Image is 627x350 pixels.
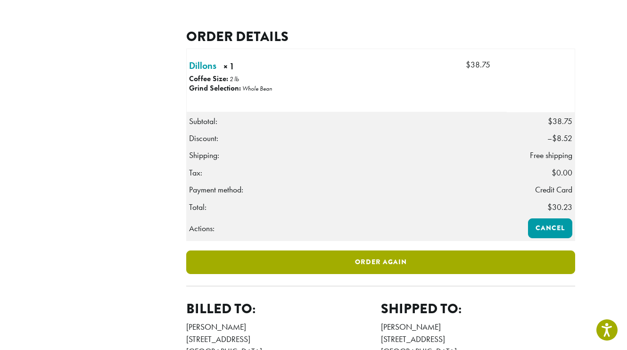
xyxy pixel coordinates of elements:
[187,147,507,164] th: Shipping:
[507,147,575,164] td: Free shipping
[186,300,381,317] h2: Billed to:
[187,130,507,147] th: Discount:
[186,28,575,45] h2: Order details
[230,75,239,83] p: 2 lb
[189,83,241,93] strong: Grind Selection:
[242,84,272,92] p: Whole Bean
[548,116,572,126] span: 38.75
[552,133,557,143] span: $
[466,59,490,70] bdi: 38.75
[507,181,575,198] td: Credit Card
[552,167,572,178] span: 0.00
[552,133,572,143] span: 8.52
[528,218,572,238] a: Cancel order 365719
[189,74,228,83] strong: Coffee Size:
[547,202,552,212] span: $
[223,60,262,75] strong: × 1
[187,112,507,130] th: Subtotal:
[187,181,507,198] th: Payment method:
[187,164,507,181] th: Tax:
[187,216,507,241] th: Actions:
[552,167,556,178] span: $
[466,59,470,70] span: $
[507,130,575,147] td: –
[189,58,216,73] a: Dillons
[547,202,572,212] span: 30.23
[187,199,507,216] th: Total:
[186,250,575,274] a: Order again
[548,116,553,126] span: $
[381,300,576,317] h2: Shipped to:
